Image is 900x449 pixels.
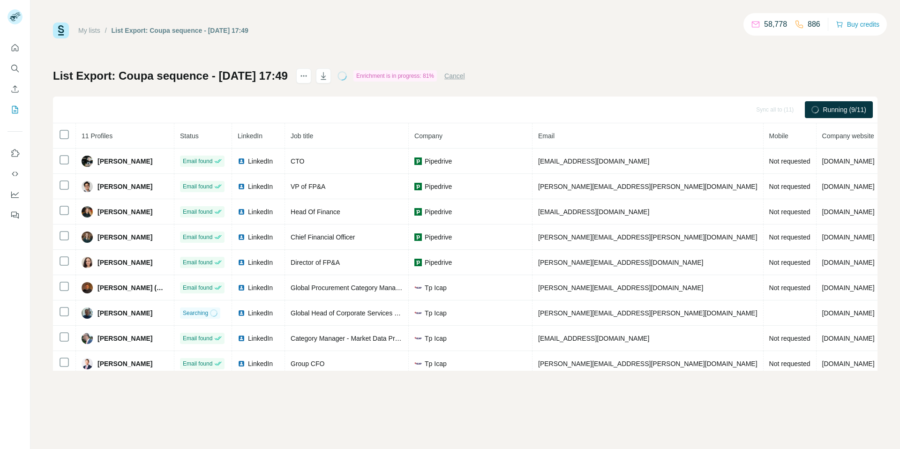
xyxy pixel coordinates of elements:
[291,183,325,190] span: VP of FP&A
[538,335,649,342] span: [EMAIL_ADDRESS][DOMAIN_NAME]
[425,182,452,191] span: Pipedrive
[808,19,820,30] p: 886
[248,359,273,368] span: LinkedIn
[538,157,649,165] span: [EMAIL_ADDRESS][DOMAIN_NAME]
[97,283,168,292] span: [PERSON_NAME] (MCIPS)
[425,334,447,343] span: Tp Icap
[291,284,479,292] span: Global Procurement Category Manager - FM, Marketing & Travel
[538,259,703,266] span: [PERSON_NAME][EMAIL_ADDRESS][DOMAIN_NAME]
[291,335,426,342] span: Category Manager - Market Data Procurement
[769,132,788,140] span: Mobile
[238,309,245,317] img: LinkedIn logo
[291,157,304,165] span: CTO
[822,208,875,216] span: [DOMAIN_NAME]
[291,360,324,367] span: Group CFO
[414,157,422,165] img: company-logo
[53,22,69,38] img: Surfe Logo
[538,208,649,216] span: [EMAIL_ADDRESS][DOMAIN_NAME]
[414,132,442,140] span: Company
[183,182,212,191] span: Email found
[291,132,313,140] span: Job title
[822,157,875,165] span: [DOMAIN_NAME]
[538,360,757,367] span: [PERSON_NAME][EMAIL_ADDRESS][PERSON_NAME][DOMAIN_NAME]
[425,207,452,217] span: Pipedrive
[248,258,273,267] span: LinkedIn
[7,101,22,118] button: My lists
[822,233,875,241] span: [DOMAIN_NAME]
[7,81,22,97] button: Enrich CSV
[248,334,273,343] span: LinkedIn
[353,70,437,82] div: Enrichment is in progress: 81%
[538,183,757,190] span: [PERSON_NAME][EMAIL_ADDRESS][PERSON_NAME][DOMAIN_NAME]
[414,233,422,241] img: company-logo
[238,183,245,190] img: LinkedIn logo
[425,232,452,242] span: Pipedrive
[538,132,555,140] span: Email
[238,259,245,266] img: LinkedIn logo
[538,309,757,317] span: [PERSON_NAME][EMAIL_ADDRESS][PERSON_NAME][DOMAIN_NAME]
[7,39,22,56] button: Quick start
[822,132,874,140] span: Company website
[769,259,810,266] span: Not requested
[248,308,273,318] span: LinkedIn
[97,258,152,267] span: [PERSON_NAME]
[82,181,93,192] img: Avatar
[248,182,273,191] span: LinkedIn
[183,208,212,216] span: Email found
[823,105,866,114] span: Running (9/11)
[82,257,93,268] img: Avatar
[238,132,262,140] span: LinkedIn
[7,186,22,203] button: Dashboard
[238,157,245,165] img: LinkedIn logo
[238,208,245,216] img: LinkedIn logo
[769,335,810,342] span: Not requested
[822,335,875,342] span: [DOMAIN_NAME]
[414,284,422,292] img: company-logo
[414,208,422,216] img: company-logo
[822,284,875,292] span: [DOMAIN_NAME]
[183,284,212,292] span: Email found
[291,208,340,216] span: Head Of Finance
[183,334,212,343] span: Email found
[425,157,452,166] span: Pipedrive
[7,165,22,182] button: Use Surfe API
[425,359,447,368] span: Tp Icap
[7,60,22,77] button: Search
[414,183,422,190] img: company-logo
[414,360,422,367] img: company-logo
[238,360,245,367] img: LinkedIn logo
[105,26,107,35] li: /
[822,259,875,266] span: [DOMAIN_NAME]
[183,359,212,368] span: Email found
[538,284,703,292] span: [PERSON_NAME][EMAIL_ADDRESS][DOMAIN_NAME]
[291,233,355,241] span: Chief Financial Officer
[97,359,152,368] span: [PERSON_NAME]
[97,207,152,217] span: [PERSON_NAME]
[97,232,152,242] span: [PERSON_NAME]
[425,283,447,292] span: Tp Icap
[112,26,248,35] div: List Export: Coupa sequence - [DATE] 17:49
[82,156,93,167] img: Avatar
[769,208,810,216] span: Not requested
[82,206,93,217] img: Avatar
[769,284,810,292] span: Not requested
[238,335,245,342] img: LinkedIn logo
[444,71,465,81] button: Cancel
[183,157,212,165] span: Email found
[414,309,422,317] img: company-logo
[248,157,273,166] span: LinkedIn
[769,233,810,241] span: Not requested
[425,258,452,267] span: Pipedrive
[296,68,311,83] button: actions
[82,333,93,344] img: Avatar
[82,358,93,369] img: Avatar
[822,183,875,190] span: [DOMAIN_NAME]
[769,183,810,190] span: Not requested
[248,283,273,292] span: LinkedIn
[82,132,112,140] span: 11 Profiles
[97,334,152,343] span: [PERSON_NAME]
[822,360,875,367] span: [DOMAIN_NAME]
[538,233,757,241] span: [PERSON_NAME][EMAIL_ADDRESS][PERSON_NAME][DOMAIN_NAME]
[414,259,422,266] img: company-logo
[238,233,245,241] img: LinkedIn logo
